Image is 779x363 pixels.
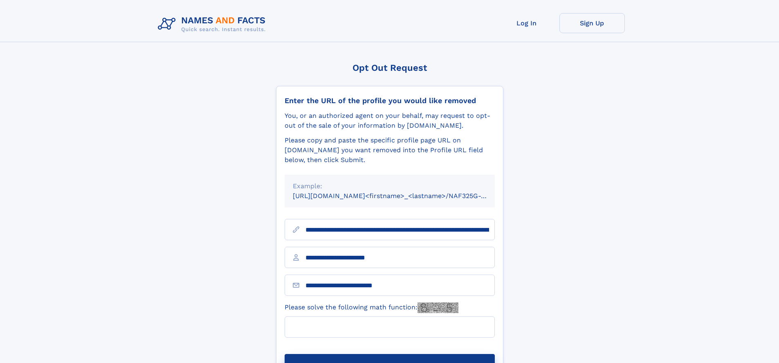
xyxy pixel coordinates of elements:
div: Opt Out Request [276,63,503,73]
div: Please copy and paste the specific profile page URL on [DOMAIN_NAME] you want removed into the Pr... [285,135,495,165]
a: Sign Up [559,13,625,33]
div: You, or an authorized agent on your behalf, may request to opt-out of the sale of your informatio... [285,111,495,131]
small: [URL][DOMAIN_NAME]<firstname>_<lastname>/NAF325G-xxxxxxxx [293,192,510,200]
img: Logo Names and Facts [155,13,272,35]
label: Please solve the following math function: [285,302,458,313]
a: Log In [494,13,559,33]
div: Example: [293,181,487,191]
div: Enter the URL of the profile you would like removed [285,96,495,105]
